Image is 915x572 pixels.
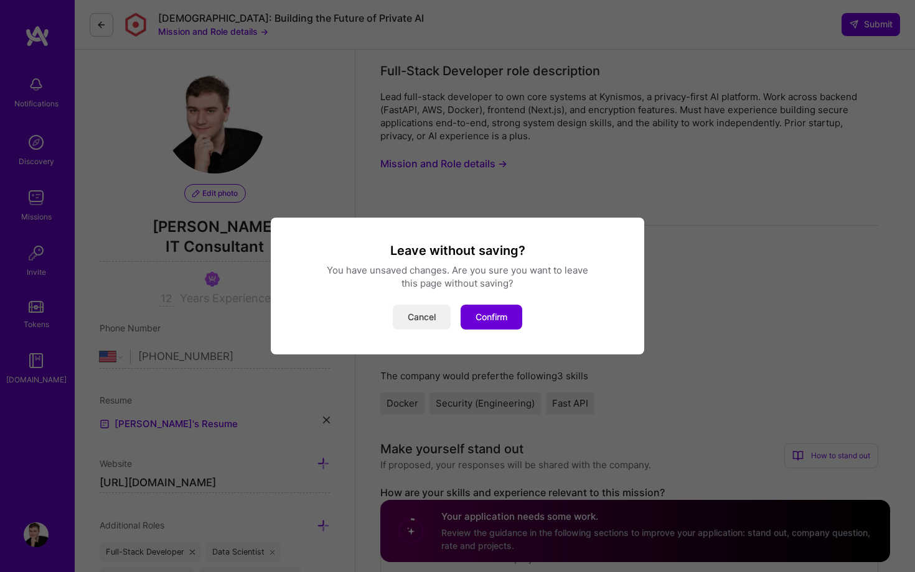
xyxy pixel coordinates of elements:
h3: Leave without saving? [286,242,629,259]
div: this page without saving? [286,277,629,290]
button: Confirm [461,305,522,330]
div: modal [271,218,644,354]
button: Cancel [393,305,451,330]
div: You have unsaved changes. Are you sure you want to leave [286,264,629,277]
